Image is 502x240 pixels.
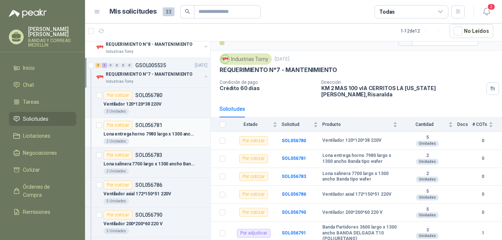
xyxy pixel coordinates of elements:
[23,149,57,157] span: Negociaciones
[239,154,268,163] div: Por cotizar
[472,155,493,162] b: 0
[104,210,132,219] div: Por cotizar
[85,88,210,118] a: Por cotizarSOL056780Ventilador 120*120*38 220V5 Unidades
[28,27,76,37] p: [PERSON_NAME] [PERSON_NAME]
[239,208,268,217] div: Por cotizar
[230,117,282,132] th: Estado
[239,190,268,199] div: Por cotizar
[121,63,126,68] div: 0
[106,79,133,85] p: Industrias Tomy
[23,183,69,199] span: Órdenes de Compra
[9,205,76,219] a: Remisiones
[472,137,493,144] b: 0
[322,122,391,127] span: Producto
[472,117,502,132] th: # COTs
[282,156,306,161] b: SOL056781
[379,8,395,16] div: Todas
[104,131,196,138] p: Lona entrega horno 7980 largo x 1300 ancho Banda tipo wafer
[402,207,453,213] b: 5
[28,38,76,47] p: BANDAS Y CORREAS MEDELLIN
[450,24,493,38] button: No Leídos
[163,7,174,16] span: 33
[104,91,132,100] div: Por cotizar
[108,63,113,68] div: 0
[135,123,162,128] p: SOL056781
[322,117,402,132] th: Producto
[282,117,322,132] th: Solicitud
[85,148,210,178] a: Por cotizarSOL056783Lona salinera 7700 largo x 1300 ancho Banda tipo wafer2 Unidades
[95,61,209,85] a: 5 1 0 0 0 0 GSOL005535[DATE] Company LogoREQUERIMIENTO N°7 - MANTENIMIENTOIndustrias Tomy
[472,173,493,180] b: 0
[402,117,457,132] th: Cantidad
[106,71,193,78] p: REQUERIMIENTO N°7 - MANTENIMIENTO
[401,25,444,37] div: 1 - 12 de 12
[239,172,268,181] div: Por cotizar
[220,105,245,113] div: Solicitudes
[9,78,76,92] a: Chat
[322,171,397,182] b: Lona salinera 7700 largo x 1300 ancho Banda tipo wafer
[9,222,76,236] a: Configuración
[322,138,381,144] b: Ventilador 120*120*38 220V
[104,220,163,227] p: Ventilador 200*200*60 220 V
[282,122,312,127] span: Solicitud
[402,122,447,127] span: Cantidad
[282,192,306,197] b: SOL056786
[416,141,439,147] div: Unidades
[9,9,47,18] img: Logo peakr
[237,229,271,238] div: Por adjudicar
[104,121,132,130] div: Por cotizar
[322,210,383,216] b: Ventilador 200*200*60 220 V
[104,161,196,168] p: Lona salinera 7700 largo x 1300 ancho Banda tipo wafer
[127,63,132,68] div: 0
[230,122,271,127] span: Estado
[9,146,76,160] a: Negociaciones
[416,195,439,200] div: Unidades
[104,181,132,189] div: Por cotizar
[9,95,76,109] a: Tareas
[102,63,107,68] div: 1
[402,153,453,159] b: 2
[114,63,120,68] div: 0
[85,178,210,208] a: Por cotizarSOL056786Ventilador axial 172*150*51 220V5 Unidades
[135,63,166,68] p: GSOL005535
[9,61,76,75] a: Inicio
[472,191,493,198] b: 0
[85,208,210,237] a: Por cotizarSOL056790Ventilador 200*200*60 220 V5 Unidades
[109,6,157,17] h1: Mis solicitudes
[23,98,39,106] span: Tareas
[221,55,229,63] img: Company Logo
[135,182,162,188] p: SOL056786
[416,212,439,218] div: Unidades
[220,85,315,91] p: Crédito 60 días
[104,191,171,198] p: Ventilador axial 172*150*51 220V
[23,132,50,140] span: Licitaciones
[104,228,129,234] div: 5 Unidades
[402,227,453,233] b: 3
[416,233,439,239] div: Unidades
[416,159,439,165] div: Unidades
[321,80,484,85] p: Dirección
[104,168,129,174] div: 2 Unidades
[95,63,101,68] div: 5
[239,136,268,145] div: Por cotizar
[282,230,306,236] a: SOL056791
[104,109,129,114] div: 5 Unidades
[106,41,193,48] p: REQUERIMIENTO N°8 - MANTENIMIENTO
[195,62,207,69] p: [DATE]
[282,174,306,179] a: SOL056783
[104,101,162,108] p: Ventilador 120*120*38 220V
[135,93,162,98] p: SOL056780
[106,49,133,55] p: Industrias Tomy
[23,64,35,72] span: Inicio
[9,129,76,143] a: Licitaciones
[23,208,50,216] span: Remisiones
[416,176,439,182] div: Unidades
[321,85,484,97] p: KM 2 MAS 100 vIA CERRITOS LA [US_STATE] [PERSON_NAME] , Risaralda
[135,212,162,217] p: SOL056790
[135,152,162,158] p: SOL056783
[220,66,337,74] p: REQUERIMIENTO N°7 - MANTENIMIENTO
[402,135,453,141] b: 5
[282,210,306,215] a: SOL056790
